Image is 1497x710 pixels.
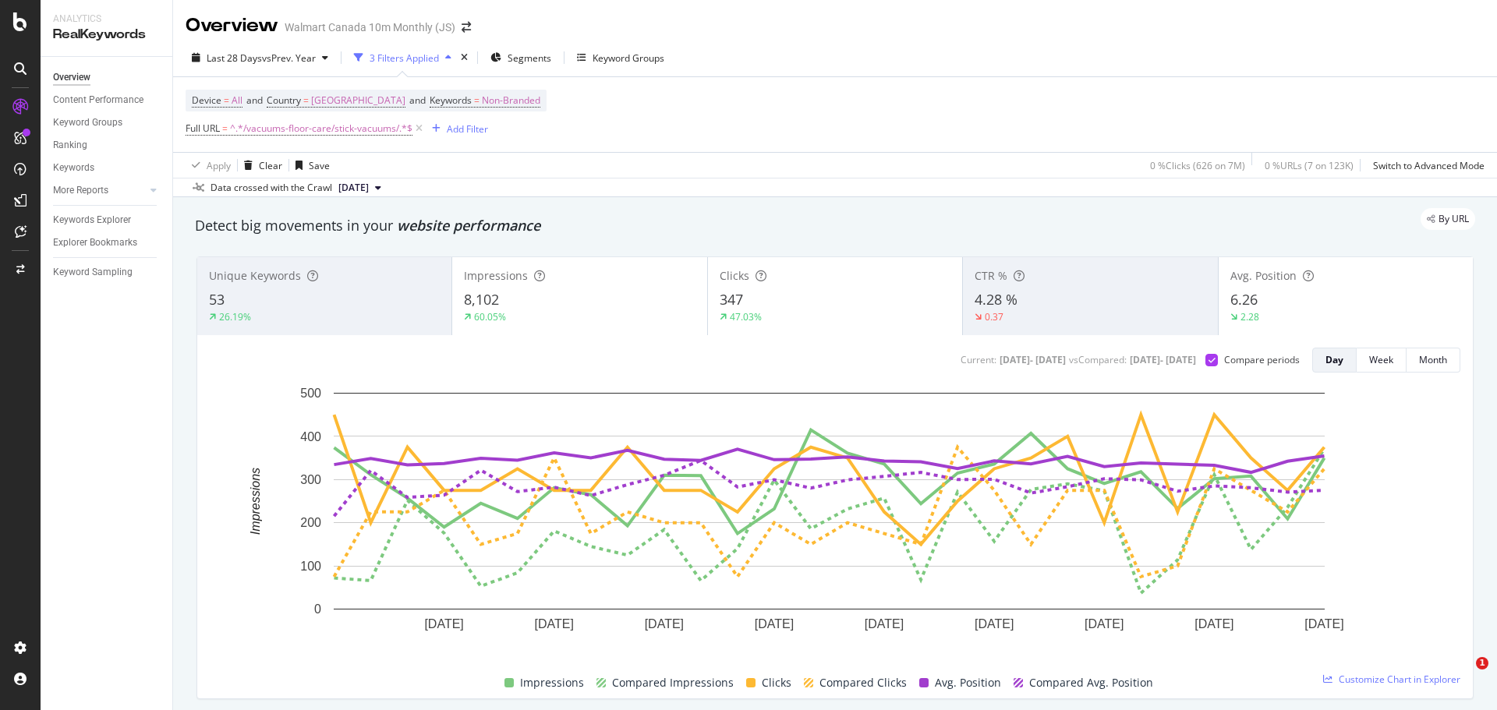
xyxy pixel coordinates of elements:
[303,94,309,107] span: =
[508,51,551,65] span: Segments
[1230,290,1258,309] span: 6.26
[1367,153,1485,178] button: Switch to Advanced Mode
[1085,617,1124,631] text: [DATE]
[462,22,471,33] div: arrow-right-arrow-left
[53,212,131,228] div: Keywords Explorer
[1373,159,1485,172] div: Switch to Advanced Mode
[1265,159,1354,172] div: 0 % URLs ( 7 on 123K )
[1069,353,1127,366] div: vs Compared :
[186,153,231,178] button: Apply
[192,94,221,107] span: Device
[370,51,439,65] div: 3 Filters Applied
[1439,214,1469,224] span: By URL
[53,12,160,26] div: Analytics
[762,673,791,692] span: Clicks
[1419,353,1447,366] div: Month
[474,310,506,323] div: 60.05%
[484,45,557,70] button: Segments
[1150,159,1245,172] div: 0 % Clicks ( 626 on 7M )
[1029,673,1153,692] span: Compared Avg. Position
[53,264,133,281] div: Keyword Sampling
[314,602,321,616] text: 0
[262,51,316,65] span: vs Prev. Year
[1407,348,1460,373] button: Month
[186,122,220,135] span: Full URL
[53,182,146,199] a: More Reports
[207,51,262,65] span: Last 28 Days
[285,19,455,35] div: Walmart Canada 10m Monthly (JS)
[720,290,743,309] span: 347
[348,45,458,70] button: 3 Filters Applied
[464,268,528,283] span: Impressions
[1357,348,1407,373] button: Week
[975,268,1007,283] span: CTR %
[249,468,262,535] text: Impressions
[430,94,472,107] span: Keywords
[474,94,480,107] span: =
[186,12,278,39] div: Overview
[53,92,161,108] a: Content Performance
[53,160,94,176] div: Keywords
[464,290,499,309] span: 8,102
[426,119,488,138] button: Add Filter
[219,310,251,323] div: 26.19%
[209,268,301,283] span: Unique Keywords
[1304,617,1343,631] text: [DATE]
[1312,348,1357,373] button: Day
[289,153,330,178] button: Save
[53,182,108,199] div: More Reports
[1240,310,1259,323] div: 2.28
[720,268,749,283] span: Clicks
[300,560,321,573] text: 100
[975,617,1014,631] text: [DATE]
[222,122,228,135] span: =
[1476,657,1488,669] span: 1
[53,264,161,281] a: Keyword Sampling
[593,51,664,65] div: Keyword Groups
[300,516,321,529] text: 200
[1444,657,1481,694] iframe: Intercom live chat
[210,385,1449,655] svg: A chart.
[309,159,330,172] div: Save
[645,617,684,631] text: [DATE]
[53,26,160,44] div: RealKeywords
[53,69,161,86] a: Overview
[1194,617,1233,631] text: [DATE]
[53,115,161,131] a: Keyword Groups
[1325,353,1343,366] div: Day
[1224,353,1300,366] div: Compare periods
[819,673,907,692] span: Compared Clicks
[211,181,332,195] div: Data crossed with the Crawl
[1323,673,1460,686] a: Customize Chart in Explorer
[865,617,904,631] text: [DATE]
[1421,208,1475,230] div: legacy label
[311,90,405,111] span: [GEOGRAPHIC_DATA]
[730,310,762,323] div: 47.03%
[53,92,143,108] div: Content Performance
[267,94,301,107] span: Country
[458,50,471,65] div: times
[1130,353,1196,366] div: [DATE] - [DATE]
[53,235,161,251] a: Explorer Bookmarks
[424,617,463,631] text: [DATE]
[246,94,263,107] span: and
[975,290,1017,309] span: 4.28 %
[1000,353,1066,366] div: [DATE] - [DATE]
[53,235,137,251] div: Explorer Bookmarks
[300,429,321,443] text: 400
[520,673,584,692] span: Impressions
[53,160,161,176] a: Keywords
[53,137,87,154] div: Ranking
[332,178,388,197] button: [DATE]
[1230,268,1297,283] span: Avg. Position
[300,473,321,486] text: 300
[238,153,282,178] button: Clear
[207,159,231,172] div: Apply
[224,94,229,107] span: =
[571,45,671,70] button: Keyword Groups
[1369,353,1393,366] div: Week
[53,115,122,131] div: Keyword Groups
[961,353,996,366] div: Current:
[447,122,488,136] div: Add Filter
[935,673,1001,692] span: Avg. Position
